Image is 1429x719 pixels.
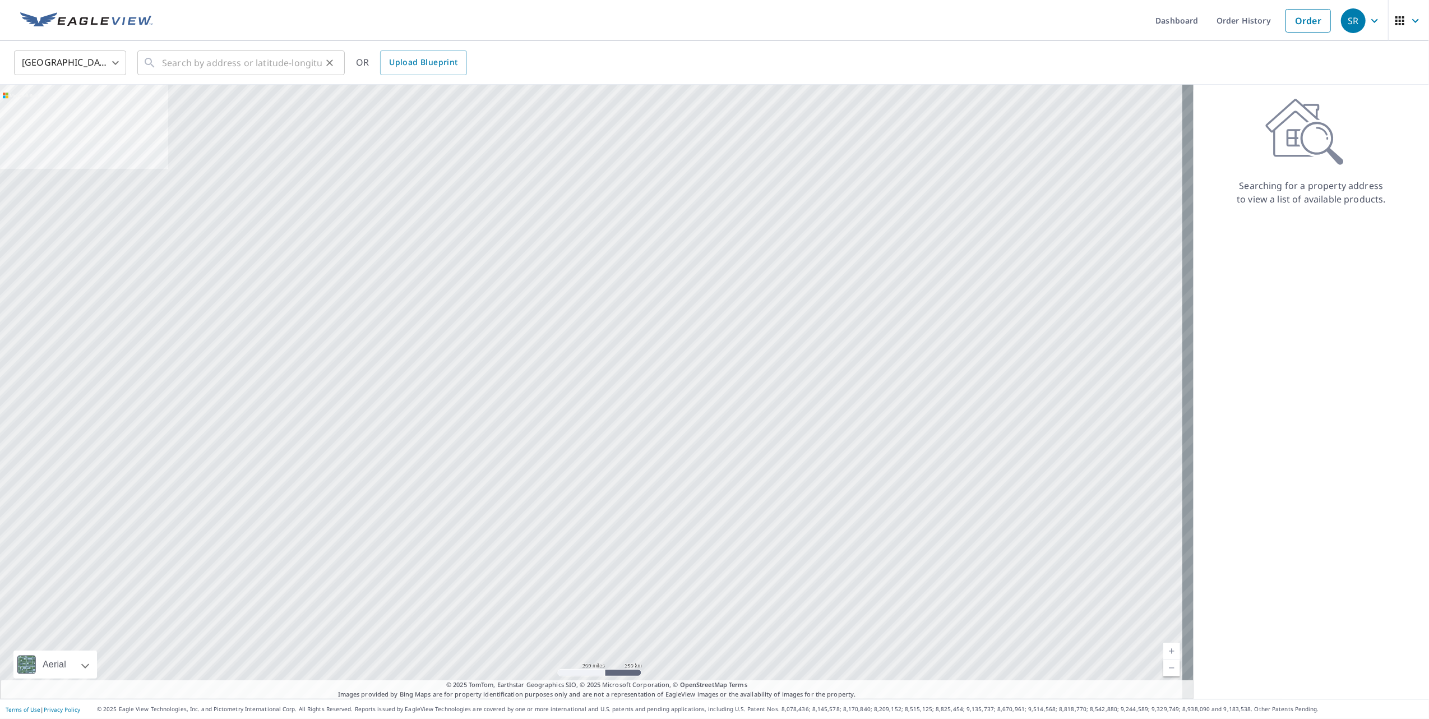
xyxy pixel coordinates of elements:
[1341,8,1366,33] div: SR
[1163,660,1180,676] a: Current Level 5, Zoom Out
[13,651,97,679] div: Aerial
[14,47,126,79] div: [GEOGRAPHIC_DATA]
[380,50,466,75] a: Upload Blueprint
[39,651,70,679] div: Aerial
[1285,9,1331,33] a: Order
[729,680,747,689] a: Terms
[162,47,322,79] input: Search by address or latitude-longitude
[6,706,80,713] p: |
[680,680,727,689] a: OpenStreetMap
[389,56,457,70] span: Upload Blueprint
[1236,179,1386,206] p: Searching for a property address to view a list of available products.
[97,705,1423,713] p: © 2025 Eagle View Technologies, Inc. and Pictometry International Corp. All Rights Reserved. Repo...
[446,680,747,690] span: © 2025 TomTom, Earthstar Geographics SIO, © 2025 Microsoft Corporation, ©
[44,706,80,713] a: Privacy Policy
[6,706,40,713] a: Terms of Use
[20,12,152,29] img: EV Logo
[322,55,337,71] button: Clear
[1163,643,1180,660] a: Current Level 5, Zoom In
[356,50,467,75] div: OR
